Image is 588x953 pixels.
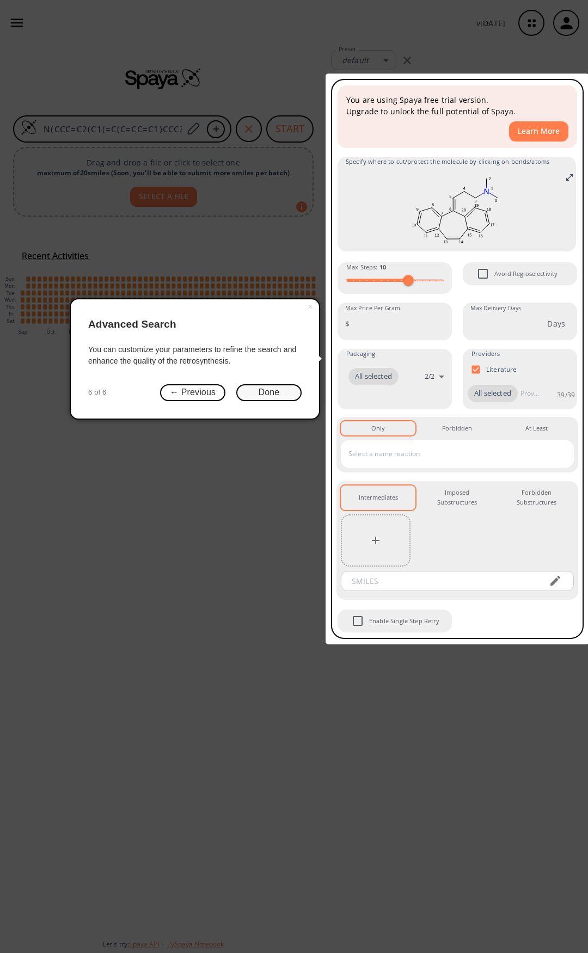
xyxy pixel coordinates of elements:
[499,421,574,435] button: At Least
[346,157,568,167] span: Specify where to cut/protect the molecule by clicking on bonds/atoms
[160,384,225,401] button: ← Previous
[302,299,319,315] button: Close
[236,384,302,401] button: Done
[565,173,574,182] svg: Full screen
[346,94,568,117] p: You are using Spaya free trial version. Upgrade to unlock the full potential of Spaya.
[88,344,302,367] div: You can customize your parameters to refine the search and enhance the quality of the retrosynthe...
[428,488,486,508] div: Imposed Substructures
[471,349,500,359] span: Providers
[345,304,400,312] label: Max Price Per Gram
[508,488,565,508] div: Forbidden Substructures
[494,269,558,279] span: Avoid Regioselectivity
[509,121,568,142] button: Learn More
[369,616,440,626] span: Enable Single Step Retry
[379,263,386,271] strong: 10
[88,308,302,341] header: Advanced Search
[346,171,568,247] svg: N(CCC=C2(C1(=C(C=CC=C1)CCC3(=C2C=CC=C3))))(C)C
[420,421,494,435] button: Forbidden
[341,421,415,435] button: Only
[346,262,386,272] span: Max Steps :
[346,610,369,632] span: Enable Single Step Retry
[359,493,398,502] div: Intermediates
[420,485,494,510] button: Imposed Substructures
[471,262,494,285] span: Avoid Regioselectivity
[336,608,453,634] div: When Single Step Retry is enabled, if no route is found during retrosynthesis, a retry is trigger...
[371,423,385,433] div: Only
[442,423,472,433] div: Forbidden
[525,423,548,433] div: At Least
[341,485,415,510] button: Intermediates
[499,485,574,510] button: Forbidden Substructures
[346,349,375,359] span: Packaging
[88,387,106,398] span: 6 of 6
[486,365,517,374] p: Literature
[470,304,521,312] label: Max Delivery Days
